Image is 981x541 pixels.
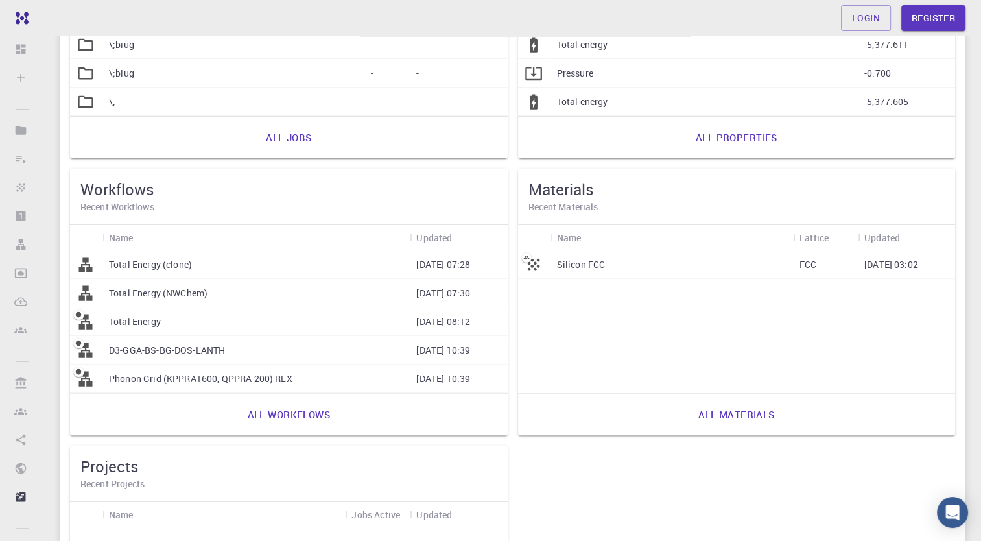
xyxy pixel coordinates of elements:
a: All materials [684,399,789,430]
div: Jobs Active [351,502,400,527]
p: \;biug [109,67,134,80]
p: [DATE] 10:39 [416,344,470,357]
p: Total energy [557,38,608,51]
button: Sort [581,227,602,248]
div: Open Intercom Messenger [937,497,968,528]
div: Icon [70,502,102,527]
p: - [416,67,419,80]
div: Name [109,502,134,527]
div: Updated [864,225,900,250]
div: Icon [70,225,102,250]
p: -5,377.611 [864,38,909,51]
div: Name [102,225,410,250]
div: Updated [416,225,452,250]
p: Total Energy (NWChem) [109,287,207,300]
div: Updated [858,225,955,250]
a: Register [901,5,965,31]
div: Lattice [793,225,858,250]
p: Silicon FCC [557,258,606,271]
p: \;biug [109,38,134,51]
button: Sort [452,504,473,525]
p: - [371,38,373,51]
p: - [371,95,373,108]
a: All workflows [233,399,344,430]
p: Total energy [557,95,608,108]
a: All properties [681,122,792,153]
h5: Materials [528,179,945,200]
p: -0.700 [864,67,891,80]
div: Updated [410,225,507,250]
img: logo [10,12,29,25]
p: [DATE] 03:02 [864,258,918,271]
p: [DATE] 10:39 [416,372,470,385]
h6: Recent Workflows [80,200,497,214]
h6: Recent Materials [528,200,945,214]
p: [DATE] 07:30 [416,287,470,300]
p: [DATE] 08:12 [416,315,470,328]
button: Sort [829,227,849,248]
button: Sort [452,227,473,248]
p: FCC [799,258,816,271]
div: Updated [416,502,452,527]
div: Name [102,502,345,527]
h6: Recent Projects [80,477,497,491]
div: Name [109,225,134,250]
h5: Workflows [80,179,497,200]
div: Lattice [799,225,829,250]
p: - [416,38,419,51]
p: -5,377.605 [864,95,909,108]
div: Name [557,225,582,250]
div: Name [550,225,793,250]
div: Icon [518,225,550,250]
div: Updated [410,502,507,527]
button: Sort [900,227,921,248]
button: Sort [134,227,154,248]
p: D3-GGA-BS-BG-DOS-LANTH [109,344,225,357]
a: Login [841,5,891,31]
button: Sort [134,504,154,525]
p: - [371,67,373,80]
p: Total Energy (clone) [109,258,192,271]
p: Pressure [557,67,593,80]
p: - [416,95,419,108]
h5: Projects [80,456,497,477]
p: \; [109,95,115,108]
p: [DATE] 07:28 [416,258,470,271]
a: All jobs [252,122,325,153]
div: Jobs Active [345,502,410,527]
p: Phonon Grid (KPPRA1600, QPPRA 200) RLX [109,372,292,385]
p: Total Energy [109,315,161,328]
